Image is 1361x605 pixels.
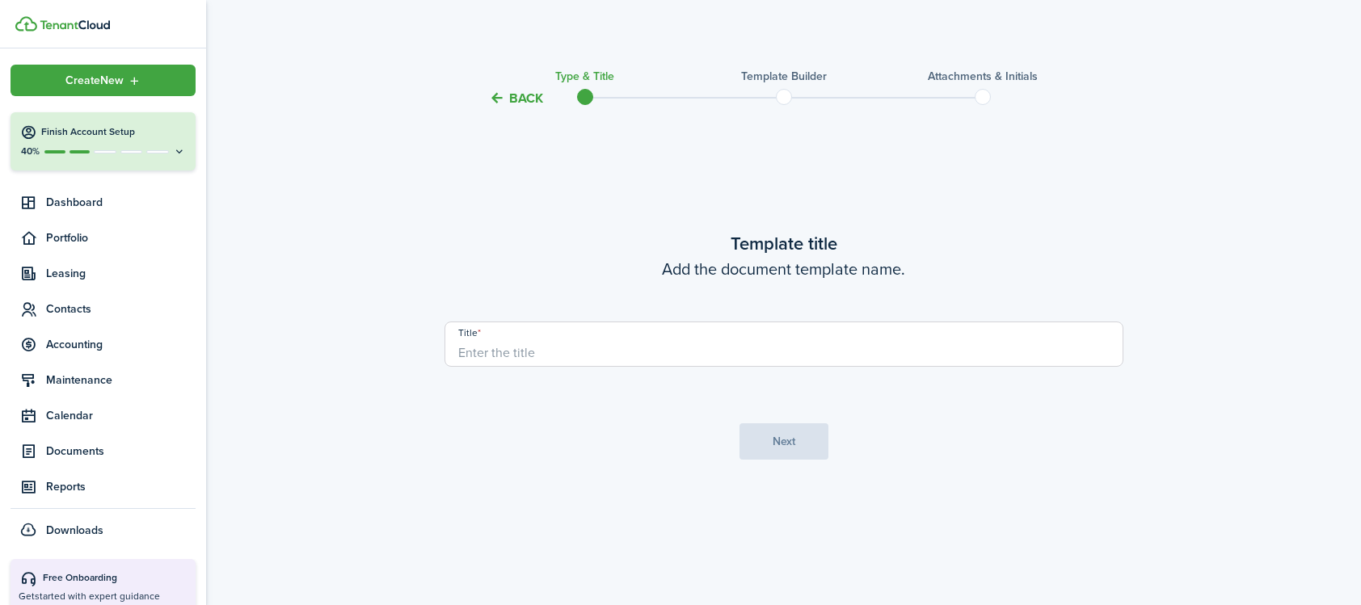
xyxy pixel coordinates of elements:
[46,522,103,539] span: Downloads
[65,75,124,86] span: Create New
[489,90,543,107] button: Back
[11,471,196,502] a: Reports
[15,16,37,32] img: TenantCloud
[19,590,188,603] p: Get
[20,145,40,158] p: 40%
[445,230,1123,257] wizard-step-header-title: Template title
[46,265,196,282] span: Leasing
[928,68,1038,85] h3: Attachments & Initials
[46,372,196,389] span: Maintenance
[445,321,1123,367] input: Enter the title
[35,589,160,603] span: started with expert guidance
[46,407,196,424] span: Calendar
[445,257,1123,281] wizard-step-header-description: Add the document template name.
[46,229,196,246] span: Portfolio
[11,65,196,96] button: Open menu
[11,112,196,170] button: Finish Account Setup40%
[46,443,196,460] span: Documents
[46,478,196,495] span: Reports
[43,571,188,587] div: Free Onboarding
[46,336,196,353] span: Accounting
[11,187,196,218] a: Dashboard
[46,194,196,211] span: Dashboard
[41,125,186,139] h4: Finish Account Setup
[46,300,196,317] span: Contacts
[741,68,827,85] h3: Template Builder
[555,68,614,85] h3: Type & Title
[40,20,110,30] img: TenantCloud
